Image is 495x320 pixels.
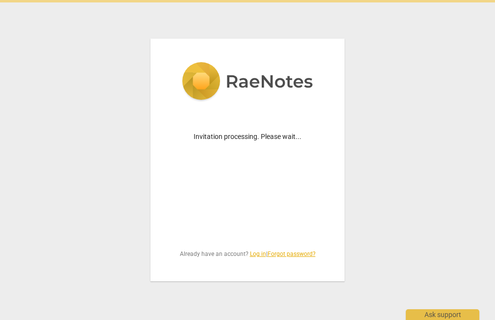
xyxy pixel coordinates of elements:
[268,251,316,257] a: Forgot password?
[406,309,479,320] div: Ask support
[174,132,321,142] p: Invitation processing. Please wait...
[182,62,313,102] img: 5ac2273c67554f335776073100b6d88f.svg
[174,250,321,258] span: Already have an account? |
[250,251,266,257] a: Log in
